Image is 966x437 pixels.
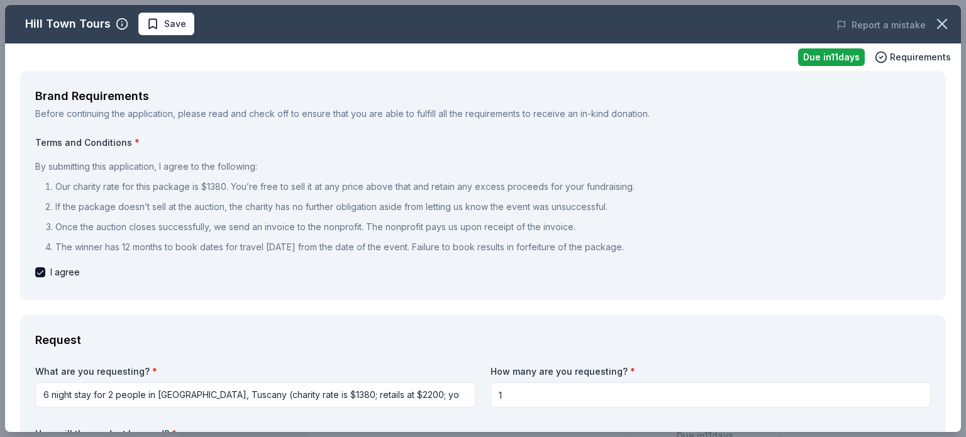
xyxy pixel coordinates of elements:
[138,13,194,35] button: Save
[836,18,926,33] button: Report a mistake
[55,219,931,235] p: Once the auction closes successfully, we send an invoice to the nonprofit. The nonprofit pays us ...
[55,199,931,214] p: If the package doesn’t sell at the auction, the charity has no further obligation aside from lett...
[875,50,951,65] button: Requirements
[35,136,931,149] label: Terms and Conditions
[35,159,931,174] p: By submitting this application, I agree to the following:
[35,365,475,378] label: What are you requesting?
[35,330,931,350] div: Request
[491,365,931,378] label: How many are you requesting?
[25,14,111,34] div: Hill Town Tours
[55,179,931,194] p: Our charity rate for this package is $1380. You’re free to sell it at any price above that and re...
[798,48,865,66] div: Due in 11 days
[50,265,80,280] span: I agree
[35,106,931,121] div: Before continuing the application, please read and check off to ensure that you are able to fulfi...
[164,16,186,31] span: Save
[35,86,931,106] div: Brand Requirements
[55,240,931,255] p: The winner has 12 months to book dates for travel [DATE] from the date of the event. Failure to b...
[890,50,951,65] span: Requirements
